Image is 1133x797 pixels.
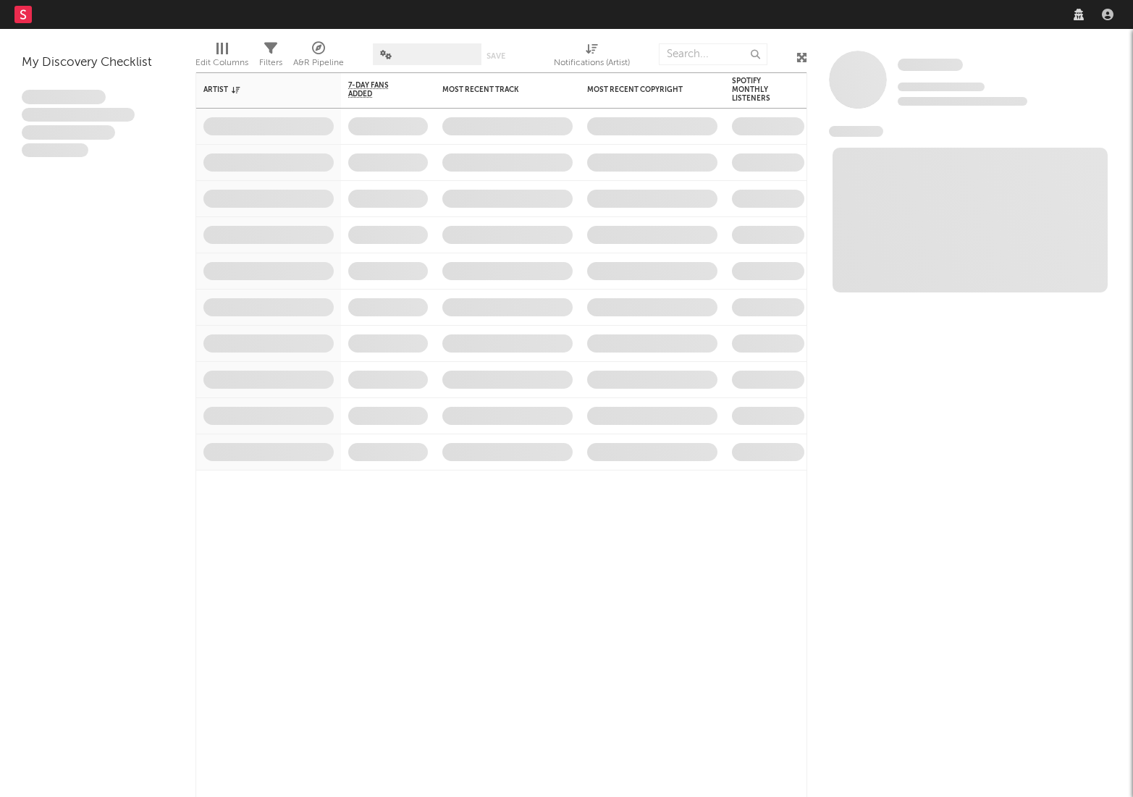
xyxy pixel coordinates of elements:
[898,83,985,91] span: Tracking Since: [DATE]
[195,36,248,78] div: Edit Columns
[348,81,406,98] span: 7-Day Fans Added
[22,90,106,104] span: Lorem ipsum dolor
[659,43,767,65] input: Search...
[898,97,1027,106] span: 0 fans last week
[22,54,174,72] div: My Discovery Checklist
[203,85,312,94] div: Artist
[442,85,551,94] div: Most Recent Track
[829,126,883,137] span: News Feed
[259,54,282,72] div: Filters
[259,36,282,78] div: Filters
[732,77,783,103] div: Spotify Monthly Listeners
[898,58,963,72] a: Some Artist
[22,125,115,140] span: Praesent ac interdum
[195,54,248,72] div: Edit Columns
[587,85,696,94] div: Most Recent Copyright
[22,108,135,122] span: Integer aliquet in purus et
[22,143,88,158] span: Aliquam viverra
[293,54,344,72] div: A&R Pipeline
[554,36,630,78] div: Notifications (Artist)
[554,54,630,72] div: Notifications (Artist)
[487,52,505,60] button: Save
[898,59,963,71] span: Some Artist
[293,36,344,78] div: A&R Pipeline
